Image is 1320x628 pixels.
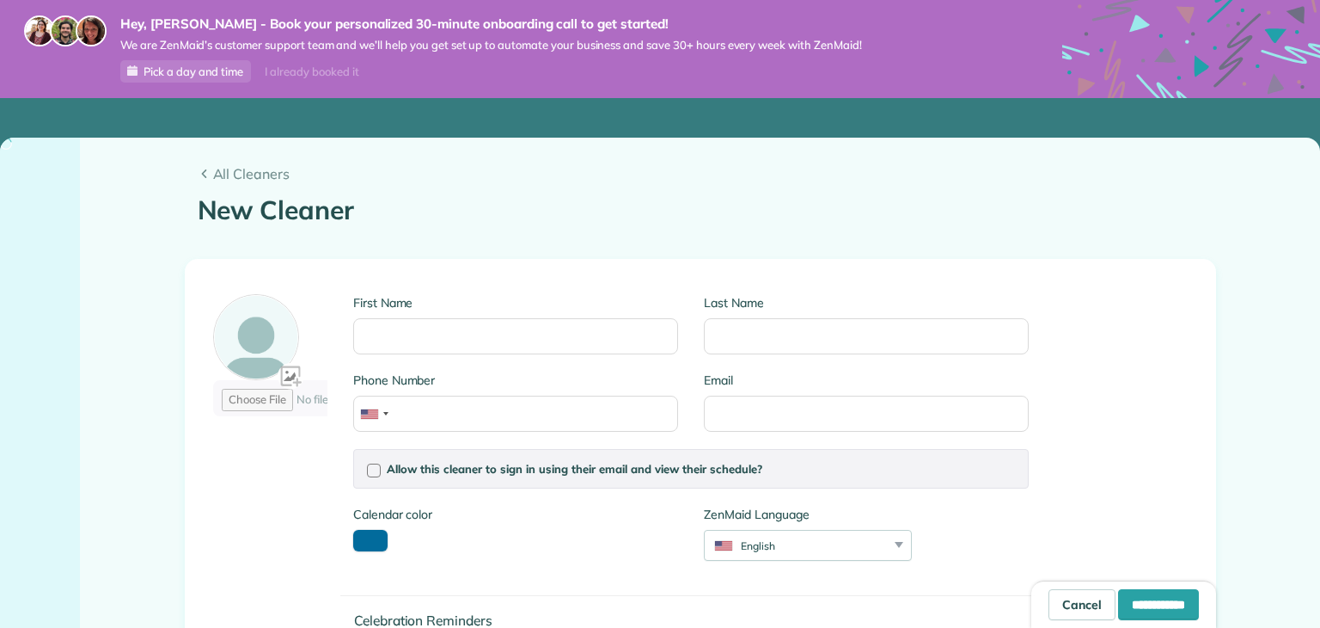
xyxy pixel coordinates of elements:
a: Pick a day and time [120,60,251,83]
strong: Hey, [PERSON_NAME] - Book your personalized 30-minute onboarding call to get started! [120,15,862,33]
label: Phone Number [353,372,678,389]
div: English [705,539,889,553]
img: michelle-19f622bdf1676172e81f8f8fba1fb50e276960ebfe0243fe18214015130c80e4.jpg [76,15,107,46]
label: ZenMaid Language [704,506,912,523]
span: We are ZenMaid’s customer support team and we’ll help you get set up to automate your business an... [120,38,862,52]
img: maria-72a9807cf96188c08ef61303f053569d2e2a8a1cde33d635c8a3ac13582a053d.jpg [24,15,55,46]
a: All Cleaners [198,163,1203,184]
div: I already booked it [254,61,369,83]
h4: Celebration Reminders [354,613,1042,628]
a: Cancel [1048,589,1115,620]
h1: New Cleaner [198,196,1203,225]
label: First Name [353,294,678,311]
button: toggle color picker dialog [353,530,388,551]
span: Allow this cleaner to sign in using their email and view their schedule? [387,462,762,476]
span: Pick a day and time [144,65,243,78]
img: jorge-587dff0eeaa6aab1f244e6dc62b8924c3b6ad411094392a53c71c6c4a576187d.jpg [50,15,81,46]
label: Email [704,372,1029,389]
div: United States: +1 [354,397,394,431]
label: Last Name [704,294,1029,311]
label: Calendar color [353,506,432,523]
span: All Cleaners [213,163,1203,184]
